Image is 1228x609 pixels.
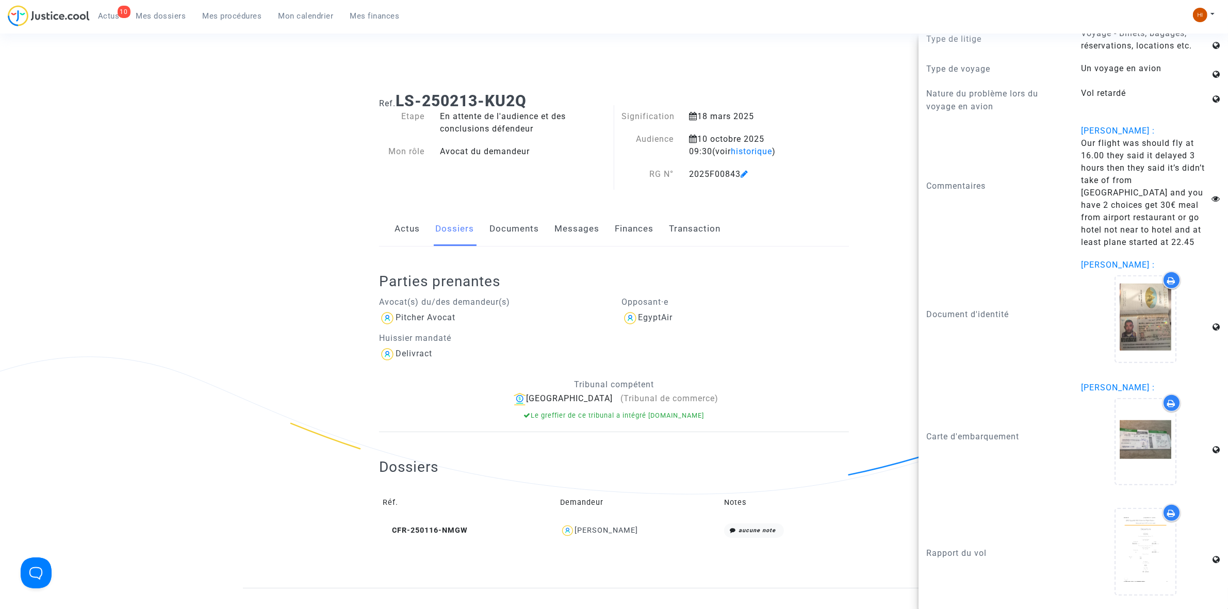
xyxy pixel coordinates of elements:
[681,168,816,180] div: 2025F00843
[379,458,438,476] h2: Dossiers
[379,98,396,108] span: Ref.
[614,168,682,180] div: RG N°
[379,272,849,290] h2: Parties prenantes
[681,133,816,158] div: 10 octobre 2025 09:30
[1193,8,1207,22] img: fc99b196863ffcca57bb8fe2645aafd9
[556,486,721,520] td: Demandeur
[560,523,575,538] img: icon-user.svg
[669,212,721,246] a: Transaction
[514,393,526,405] img: icon-banque.svg
[279,11,334,21] span: Mon calendrier
[739,527,776,534] i: aucune note
[681,110,816,123] div: 18 mars 2025
[712,146,776,156] span: (voir )
[379,332,607,344] p: Huissier mandaté
[1081,383,1155,392] span: [PERSON_NAME] :
[342,8,408,24] a: Mes finances
[379,310,396,326] img: icon-user.svg
[926,308,1066,321] p: Document d'identité
[203,11,262,21] span: Mes procédures
[1081,260,1155,270] span: [PERSON_NAME] :
[270,8,342,24] a: Mon calendrier
[432,145,614,158] div: Avocat du demandeur
[614,133,682,158] div: Audience
[379,295,607,308] p: Avocat(s) du/des demandeur(s)
[379,346,396,363] img: icon-user.svg
[98,11,120,21] span: Actus
[554,212,599,246] a: Messages
[194,8,270,24] a: Mes procédures
[926,430,1066,443] p: Carte d'embarquement
[396,92,527,110] b: LS-250213-KU2Q
[432,110,614,135] div: En attente de l'audience et des conclusions défendeur
[90,8,128,24] a: 10Actus
[731,146,772,156] span: historique
[379,486,556,520] td: Réf.
[383,526,468,535] span: CFR-250116-NMGW
[1081,126,1155,136] span: [PERSON_NAME] :
[8,5,90,26] img: jc-logo.svg
[926,32,1066,45] p: Type de litige
[128,8,194,24] a: Mes dossiers
[620,393,718,403] span: (Tribunal de commerce)
[379,378,849,391] p: Tribunal compétent
[396,312,455,322] div: Pitcher Avocat
[615,212,653,246] a: Finances
[350,11,400,21] span: Mes finances
[489,212,539,246] a: Documents
[371,110,432,135] div: Etape
[379,392,849,405] div: [GEOGRAPHIC_DATA]
[926,87,1066,113] p: Nature du problème lors du voyage en avion
[622,295,849,308] p: Opposant·e
[638,312,673,322] div: EgyptAir
[1081,63,1161,73] span: Un voyage en avion
[614,110,682,123] div: Signification
[136,11,186,21] span: Mes dossiers
[1081,88,1126,98] span: Vol retardé
[926,62,1066,75] p: Type de voyage
[531,412,705,419] span: Le greffier de ce tribunal a intégré [DOMAIN_NAME]
[1081,138,1205,247] span: Our flight was should fly at 16.00 they said it delayed 3 hours then they said it’s didn’t take o...
[118,6,130,18] div: 10
[575,526,638,535] div: [PERSON_NAME]
[396,349,432,358] div: Delivract
[21,557,52,588] iframe: Help Scout Beacon - Open
[435,212,474,246] a: Dossiers
[721,486,849,520] td: Notes
[926,179,1066,192] p: Commentaires
[926,547,1066,559] p: Rapport du vol
[395,212,420,246] a: Actus
[622,310,638,326] img: icon-user.svg
[371,145,432,158] div: Mon rôle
